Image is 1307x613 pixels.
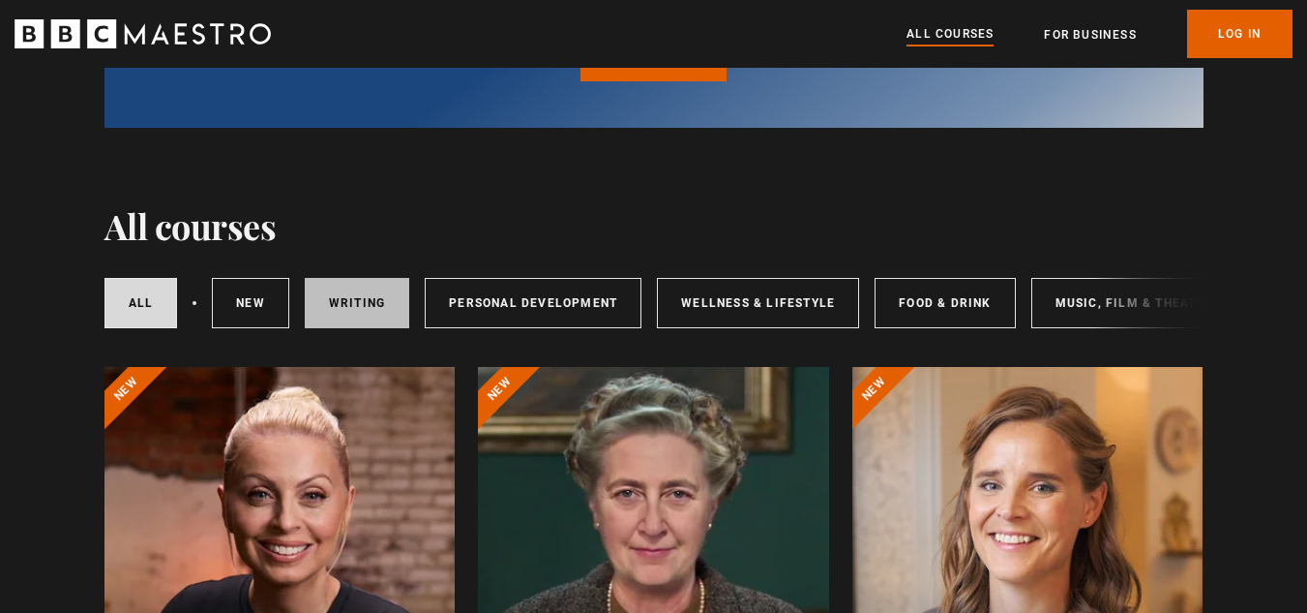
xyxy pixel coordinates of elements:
a: Wellness & Lifestyle [657,278,859,328]
a: Writing [305,278,409,328]
a: All Courses [906,24,994,46]
a: Personal Development [425,278,641,328]
a: Log In [1187,10,1292,58]
a: Music, Film & Theatre [1031,278,1237,328]
nav: Primary [906,10,1292,58]
h1: All courses [104,205,277,246]
a: For business [1044,25,1136,45]
a: Food & Drink [875,278,1015,328]
svg: BBC Maestro [15,19,271,48]
a: All [104,278,178,328]
a: New [212,278,289,328]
